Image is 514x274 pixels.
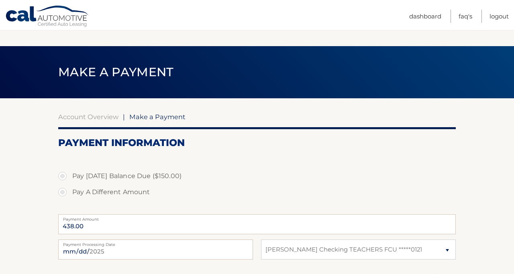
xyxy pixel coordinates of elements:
label: Payment Processing Date [58,239,253,246]
a: FAQ's [459,10,472,23]
span: Make a Payment [58,65,173,79]
a: Logout [490,10,509,23]
label: Pay [DATE] Balance Due ($150.00) [58,168,456,184]
span: | [123,113,125,121]
h2: Payment Information [58,137,456,149]
input: Payment Date [58,239,253,260]
label: Payment Amount [58,214,456,221]
span: Make a Payment [129,113,186,121]
label: Pay A Different Amount [58,184,456,200]
a: Account Overview [58,113,118,121]
a: Dashboard [409,10,441,23]
a: Cal Automotive [5,5,90,28]
input: Payment Amount [58,214,456,234]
